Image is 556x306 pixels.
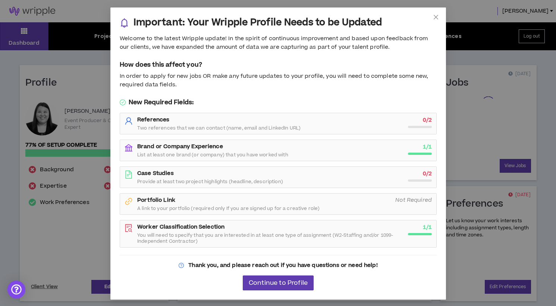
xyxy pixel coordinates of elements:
[242,275,313,290] button: Continue to Profile
[137,232,403,244] span: You will need to specify that you are interested in at least one type of assignment (W2-Staffing ...
[395,196,432,204] i: Not Required
[433,14,439,20] span: close
[120,18,129,28] span: bell
[125,117,133,125] span: user
[423,143,431,151] strong: 1 / 1
[125,170,133,179] span: file-text
[120,98,437,107] h5: New Required Fields:
[137,205,320,211] span: A link to your portfolio (required only If you are signed up for a creative role)
[137,179,283,185] span: Provide at least two project highlights (headline, description)
[179,263,184,268] span: question-circle
[133,17,382,29] h3: Important: Your Wripple Profile Needs to be Updated
[125,144,133,152] span: bank
[120,72,437,89] div: In order to apply for new jobs OR make any future updates to your profile, you will need to compl...
[120,60,437,69] h5: How does this affect you?
[137,152,288,158] span: List at least one brand (or company) that you have worked with
[137,169,174,177] strong: Case Studies
[423,223,431,231] strong: 1 / 1
[120,99,126,105] span: check-circle
[125,197,133,205] span: link
[120,35,437,51] div: Welcome to the latest Wripple update! In the spirit of continuous improvement and based upon feed...
[137,125,301,131] span: Two references that we can contact (name, email and LinkedIn URL)
[423,170,431,178] strong: 0 / 2
[7,281,25,299] div: Open Intercom Messenger
[125,224,133,232] span: file-search
[137,196,175,204] strong: Portfolio Link
[137,143,223,150] strong: Brand or Company Experience
[248,280,307,287] span: Continue to Profile
[426,7,446,28] button: Close
[423,116,431,124] strong: 0 / 2
[137,223,224,231] strong: Worker Classification Selection
[188,261,377,269] strong: Thank you, and please reach out if you have questions or need help!
[137,116,169,124] strong: References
